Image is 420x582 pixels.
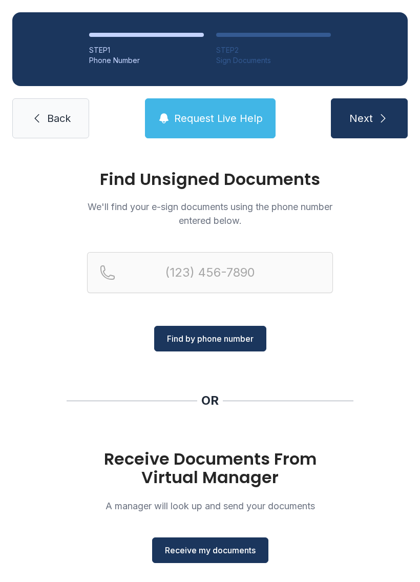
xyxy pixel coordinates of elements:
[349,111,373,126] span: Next
[87,450,333,487] h1: Receive Documents From Virtual Manager
[89,55,204,66] div: Phone Number
[87,499,333,513] p: A manager will look up and send your documents
[87,200,333,227] p: We'll find your e-sign documents using the phone number entered below.
[174,111,263,126] span: Request Live Help
[201,392,219,409] div: OR
[47,111,71,126] span: Back
[87,171,333,188] h1: Find Unsigned Documents
[89,45,204,55] div: STEP 1
[167,332,254,345] span: Find by phone number
[87,252,333,293] input: Reservation phone number
[216,45,331,55] div: STEP 2
[165,544,256,556] span: Receive my documents
[216,55,331,66] div: Sign Documents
